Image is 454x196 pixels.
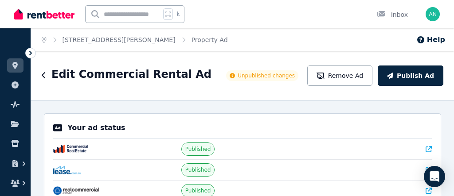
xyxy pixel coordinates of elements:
button: Remove Ad [307,65,372,86]
img: Lease.com.au [53,165,81,174]
span: Published [185,166,211,173]
span: k [176,11,180,18]
div: Inbox [377,10,408,19]
img: RealCommercial.com.au [53,186,99,195]
img: CommercialRealEstate.com.au [53,145,88,154]
span: Published [185,187,211,194]
p: Your ad status [67,123,125,133]
span: Unpublished changes [238,72,295,79]
div: Open Intercom Messenger [424,166,445,187]
img: ant.clay99@gmail.com [426,7,440,21]
button: Help [416,35,445,45]
h1: Edit Commercial Rental Ad [51,67,211,81]
span: Published [185,146,211,153]
nav: Breadcrumb [31,28,239,51]
a: [STREET_ADDRESS][PERSON_NAME] [63,36,176,43]
a: Property Ad [192,36,228,43]
img: RentBetter [14,8,74,21]
button: Publish Ad [378,65,443,86]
